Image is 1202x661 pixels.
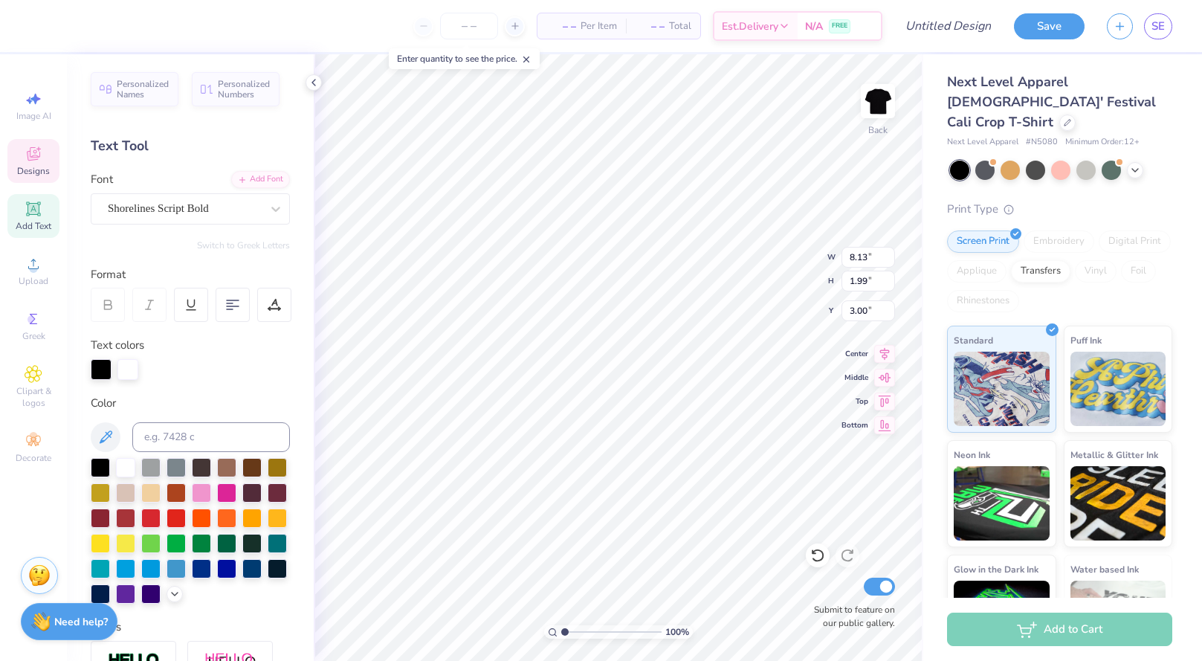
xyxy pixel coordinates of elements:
[22,330,45,342] span: Greek
[91,619,290,636] div: Styles
[546,19,576,34] span: – –
[947,230,1019,253] div: Screen Print
[581,19,617,34] span: Per Item
[132,422,290,452] input: e.g. 7428 c
[117,79,169,100] span: Personalized Names
[665,625,689,639] span: 100 %
[91,171,113,188] label: Font
[832,21,847,31] span: FREE
[805,19,823,34] span: N/A
[1070,332,1102,348] span: Puff Ink
[19,275,48,287] span: Upload
[635,19,665,34] span: – –
[1070,561,1139,577] span: Water based Ink
[669,19,691,34] span: Total
[954,352,1050,426] img: Standard
[440,13,498,39] input: – –
[91,337,144,354] label: Text colors
[947,136,1018,149] span: Next Level Apparel
[1026,136,1058,149] span: # N5080
[947,73,1156,131] span: Next Level Apparel [DEMOGRAPHIC_DATA]' Festival Cali Crop T-Shirt
[91,136,290,156] div: Text Tool
[841,420,868,431] span: Bottom
[1014,13,1085,39] button: Save
[54,615,108,629] strong: Need help?
[16,452,51,464] span: Decorate
[1065,136,1140,149] span: Minimum Order: 12 +
[16,220,51,232] span: Add Text
[1144,13,1172,39] a: SE
[947,290,1019,312] div: Rhinestones
[197,239,290,251] button: Switch to Greek Letters
[389,48,540,69] div: Enter quantity to see the price.
[1024,230,1094,253] div: Embroidery
[1011,260,1070,283] div: Transfers
[863,86,893,116] img: Back
[868,123,888,137] div: Back
[806,603,895,630] label: Submit to feature on our public gallery.
[7,385,59,409] span: Clipart & logos
[91,395,290,412] div: Color
[16,110,51,122] span: Image AI
[954,332,993,348] span: Standard
[894,11,1003,41] input: Untitled Design
[1070,466,1166,541] img: Metallic & Glitter Ink
[947,201,1172,218] div: Print Type
[841,349,868,359] span: Center
[1099,230,1171,253] div: Digital Print
[947,260,1006,283] div: Applique
[841,396,868,407] span: Top
[1070,447,1158,462] span: Metallic & Glitter Ink
[17,165,50,177] span: Designs
[722,19,778,34] span: Est. Delivery
[954,561,1038,577] span: Glow in the Dark Ink
[91,266,291,283] div: Format
[231,171,290,188] div: Add Font
[1151,18,1165,35] span: SE
[1121,260,1156,283] div: Foil
[954,466,1050,541] img: Neon Ink
[954,447,990,462] span: Neon Ink
[841,373,868,383] span: Middle
[218,79,271,100] span: Personalized Numbers
[1075,260,1117,283] div: Vinyl
[954,581,1050,655] img: Glow in the Dark Ink
[1070,581,1166,655] img: Water based Ink
[1070,352,1166,426] img: Puff Ink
